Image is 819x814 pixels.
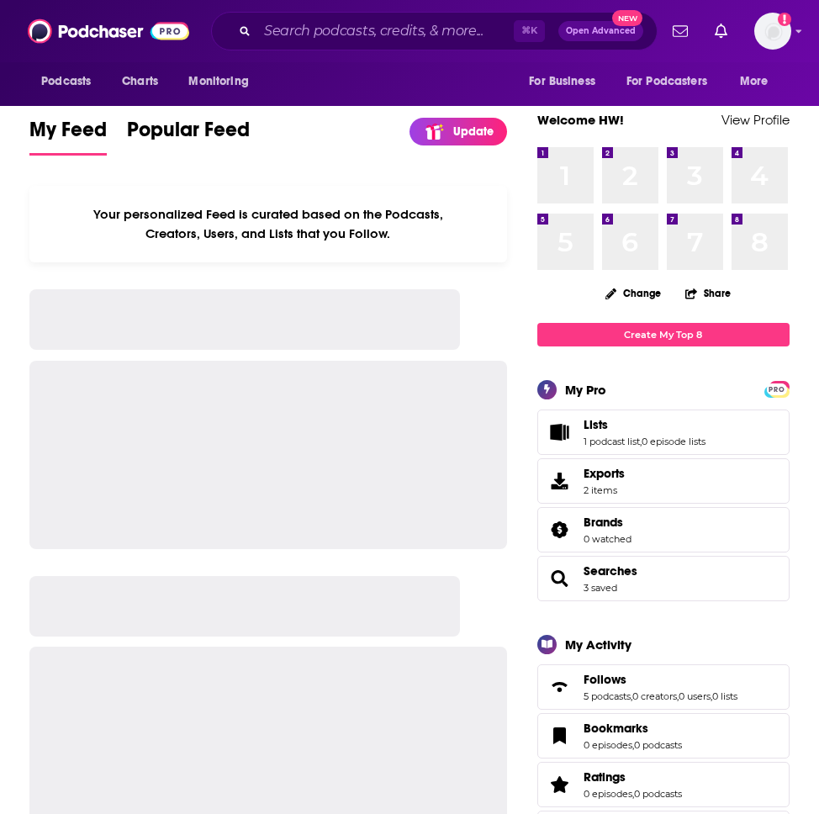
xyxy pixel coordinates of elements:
a: 0 episodes [584,788,632,800]
a: Create My Top 8 [537,323,790,346]
div: Your personalized Feed is curated based on the Podcasts, Creators, Users, and Lists that you Follow. [29,186,506,262]
span: Popular Feed [127,117,250,152]
span: Charts [122,70,158,93]
button: open menu [29,66,113,98]
button: open menu [728,66,790,98]
a: 0 lists [712,690,737,702]
a: PRO [767,382,787,394]
span: Exports [543,469,577,493]
span: , [640,436,642,447]
span: Logged in as HWrepandcomms [754,13,791,50]
span: Lists [584,417,608,432]
a: Bookmarks [543,724,577,748]
span: Brands [537,507,790,552]
a: 0 users [679,690,711,702]
a: Welcome HW! [537,112,624,128]
a: Charts [111,66,168,98]
a: 0 watched [584,533,631,545]
span: For Business [529,70,595,93]
span: 2 items [584,484,625,496]
a: Update [409,118,507,145]
span: , [632,788,634,800]
button: open menu [517,66,616,98]
div: Search podcasts, credits, & more... [211,12,658,50]
span: Brands [584,515,623,530]
a: 0 episodes [584,739,632,751]
span: Podcasts [41,70,91,93]
button: Show profile menu [754,13,791,50]
a: 1 podcast list [584,436,640,447]
a: 0 creators [632,690,677,702]
span: Exports [584,466,625,481]
a: Ratings [584,769,682,785]
a: Searches [543,567,577,590]
button: Share [684,277,732,309]
span: Follows [584,672,626,687]
a: Follows [543,675,577,699]
div: My Activity [565,637,631,653]
a: Bookmarks [584,721,682,736]
button: open menu [616,66,732,98]
span: Bookmarks [584,721,648,736]
a: View Profile [721,112,790,128]
a: 0 podcasts [634,739,682,751]
a: Show notifications dropdown [666,17,695,45]
span: Open Advanced [566,27,636,35]
span: Ratings [537,762,790,807]
a: Popular Feed [127,117,250,156]
p: Update [453,124,494,139]
svg: Add a profile image [778,13,791,26]
span: Searches [537,556,790,601]
a: Brands [584,515,631,530]
span: , [632,739,634,751]
span: , [631,690,632,702]
img: Podchaser - Follow, Share and Rate Podcasts [28,15,189,47]
span: PRO [767,383,787,396]
a: Brands [543,518,577,542]
span: , [677,690,679,702]
button: Change [595,283,671,304]
span: ⌘ K [514,20,545,42]
a: Lists [543,420,577,444]
span: For Podcasters [626,70,707,93]
span: New [612,10,642,26]
span: Monitoring [188,70,248,93]
a: 5 podcasts [584,690,631,702]
a: Searches [584,563,637,579]
button: open menu [177,66,270,98]
a: 0 episode lists [642,436,705,447]
span: Ratings [584,769,626,785]
a: 3 saved [584,582,617,594]
a: Show notifications dropdown [708,17,734,45]
span: Lists [537,410,790,455]
a: My Feed [29,117,107,156]
img: User Profile [754,13,791,50]
a: Ratings [543,773,577,796]
button: Open AdvancedNew [558,21,643,41]
span: My Feed [29,117,107,152]
a: 0 podcasts [634,788,682,800]
span: Follows [537,664,790,710]
input: Search podcasts, credits, & more... [257,18,514,45]
div: My Pro [565,382,606,398]
a: Exports [537,458,790,504]
span: More [740,70,769,93]
a: Follows [584,672,737,687]
span: Bookmarks [537,713,790,758]
a: Lists [584,417,705,432]
span: , [711,690,712,702]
